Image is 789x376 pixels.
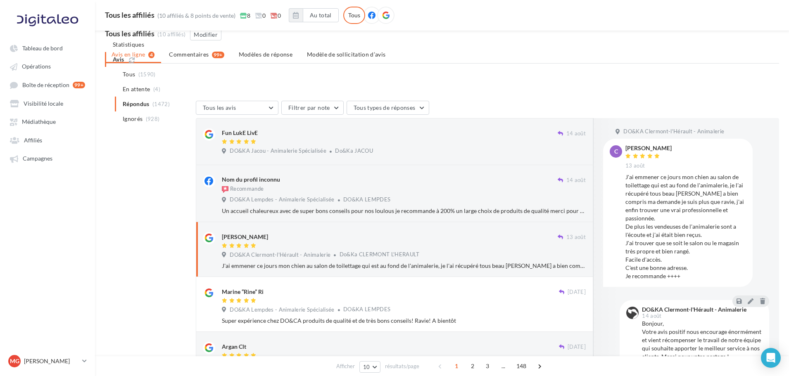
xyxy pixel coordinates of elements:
div: (10 affiliés & 8 points de vente) [157,12,235,20]
div: Argan Clt [222,343,246,351]
span: 1 [450,359,463,373]
a: Opérations [5,59,90,73]
div: J'ai emmener ce jours mon chien au salon de toilettage qui est au fond de l'animalerie, je l'ai r... [625,173,746,280]
span: Affiliés [24,137,42,144]
div: Bonjour, Votre avis positif nous encourage énormément et vient récompenser le travail de notre éq... [642,319,763,369]
button: Modifier [190,29,221,40]
a: Campagnes [5,151,90,166]
span: Afficher [336,362,355,370]
div: J'ai emmener ce jours mon chien au salon de toilettage qui est au fond de l'animalerie, je l'ai r... [222,262,586,270]
div: Tous les affiliés [105,30,154,37]
span: 14 août [642,313,661,319]
span: 8 [240,12,250,20]
a: MG [PERSON_NAME] [7,353,88,369]
span: [DATE] [568,343,586,351]
p: [PERSON_NAME] [24,357,79,365]
div: Un accueil chaleureux avec de super bons conseils pour nos loulous je recommande à 200% un large ... [222,207,586,215]
span: 0 [270,12,281,20]
div: [PERSON_NAME] [625,145,672,151]
span: DO&KA Lempdes - Animalerie Spécialisée [230,196,334,203]
span: 148 [513,359,530,373]
a: Médiathèque [5,114,90,129]
div: (10 affiliés) [157,31,185,38]
button: Tous les avis [196,101,278,115]
div: Marine “Rine” Ri [222,288,264,296]
span: 3 [481,359,494,373]
span: 14 août [566,130,586,137]
span: Médiathèque [22,118,56,125]
span: DO&KA Lempdes - Animalerie Spécialisée [230,306,334,314]
span: DO&KA Clermont-l'Hérault - Animalerie [623,128,724,135]
span: Tous [123,70,135,78]
span: résultats/page [385,362,419,370]
span: C [614,147,618,156]
div: Super expérience chez DO&CA produits de qualité et de très bons conseils! Ravie! A bientôt [222,317,586,325]
span: (4) [153,86,160,92]
span: MG [10,357,19,365]
div: [PERSON_NAME] [222,233,268,241]
a: Visibilité locale [5,96,90,111]
span: Tous les avis [203,104,236,111]
span: Statistiques [113,41,144,48]
span: 13 août [566,234,586,241]
button: Tous types de réponses [347,101,429,115]
span: (928) [146,116,160,122]
span: Do&Ka CLERMONT L'HERAULT [340,251,420,258]
span: En attente [123,85,150,93]
span: DO&KA Clermont-l'Hérault - Animalerie [230,251,330,259]
span: Do&Ka JACOU [335,147,373,154]
span: 2 [466,359,479,373]
span: DO&KA Jacou - Animalerie Spécialisée [230,147,326,155]
div: DO&KA Clermont-l'Hérault - Animalerie [642,307,746,312]
span: DO&KA LEMPDES [343,306,390,312]
div: 99+ [212,52,224,58]
div: Tous [343,7,365,24]
span: Modèle de sollicitation d’avis [307,51,386,58]
div: Recommande [222,185,264,194]
img: recommended.png [222,186,228,193]
a: Tableau de bord [5,40,90,55]
a: Boîte de réception 99+ [5,77,90,92]
div: 99+ [73,82,85,88]
span: Boîte de réception [22,81,69,88]
span: 13 août [625,162,645,170]
span: [DATE] [568,289,586,296]
button: Au total [289,8,339,22]
span: ... [497,359,510,373]
button: Filtrer par note [281,101,344,115]
span: 0 [255,12,266,20]
div: Fun LukE LivE [222,129,258,137]
button: 10 [359,361,380,373]
span: Tableau de bord [22,45,63,52]
span: Visibilité locale [24,100,63,107]
span: Tous types de réponses [354,104,416,111]
button: Au total [303,8,339,22]
span: DO&KA LEMPDES [343,196,390,203]
span: (1590) [138,71,156,78]
a: Affiliés [5,132,90,147]
div: Tous les affiliés [105,11,154,19]
span: 10 [363,364,370,370]
div: Open Intercom Messenger [761,348,781,368]
div: Nom du profil inconnu [222,175,280,184]
span: 14 août [566,177,586,184]
span: Campagnes [23,155,52,162]
span: Modèles de réponse [239,51,292,58]
span: Opérations [22,63,51,70]
span: Ignorés [123,115,143,123]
